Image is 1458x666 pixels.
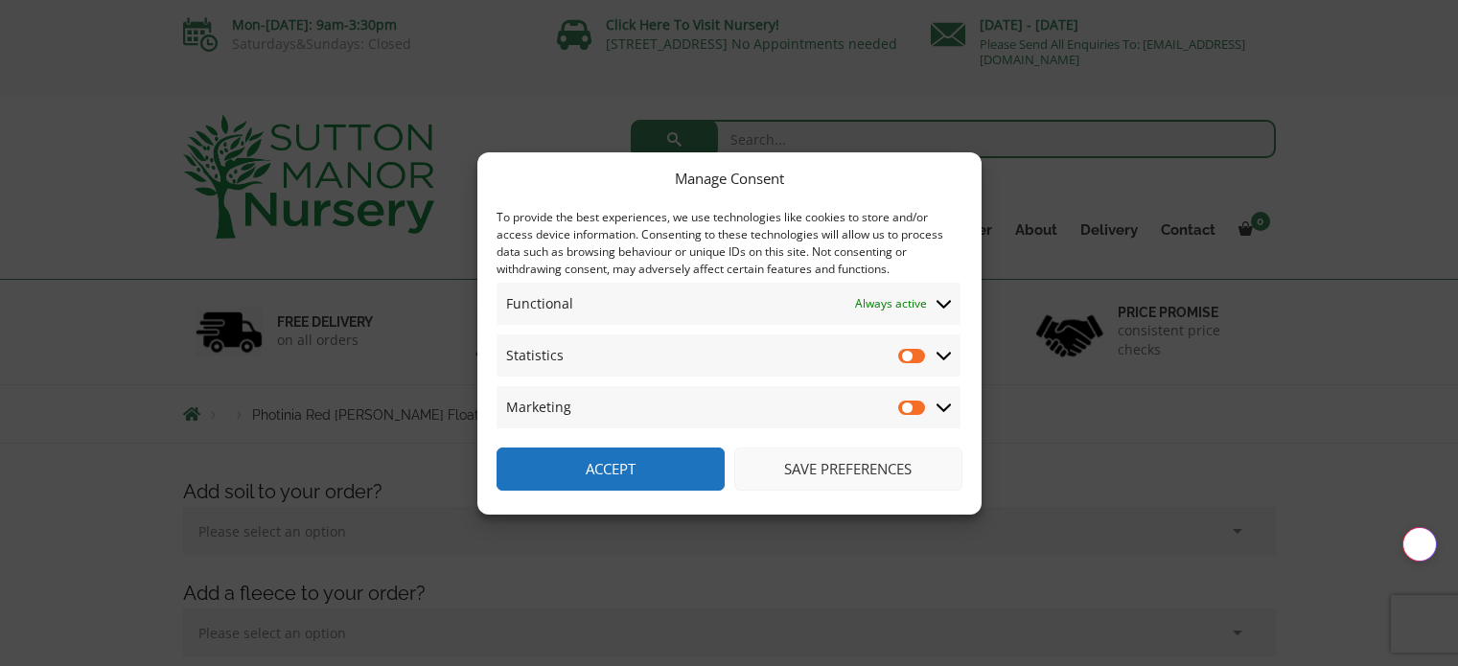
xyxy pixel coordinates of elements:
span: Functional [506,292,573,315]
span: Marketing [506,396,571,419]
button: Save preferences [734,448,962,491]
span: Always active [855,292,927,315]
summary: Statistics [497,334,960,377]
div: To provide the best experiences, we use technologies like cookies to store and/or access device i... [497,209,960,278]
summary: Marketing [497,386,960,428]
summary: Functional Always active [497,283,960,325]
div: Manage Consent [675,167,784,190]
button: Accept [497,448,725,491]
span: Statistics [506,344,564,367]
